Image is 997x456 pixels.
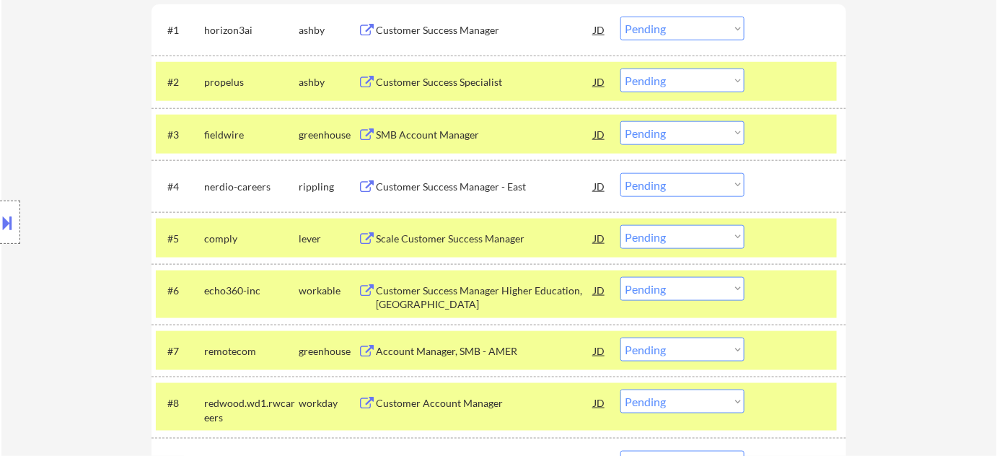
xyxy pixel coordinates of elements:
div: JD [592,390,607,416]
div: Customer Success Manager [376,23,594,38]
div: #2 [167,75,193,89]
div: #8 [167,396,193,411]
div: redwood.wd1.rwcareers [204,396,299,424]
div: Scale Customer Success Manager [376,232,594,246]
div: lever [299,232,358,246]
div: #1 [167,23,193,38]
div: JD [592,277,607,303]
div: greenhouse [299,344,358,359]
div: Customer Success Specialist [376,75,594,89]
div: Customer Success Manager Higher Education, [GEOGRAPHIC_DATA] [376,284,594,312]
div: greenhouse [299,128,358,142]
div: ashby [299,75,358,89]
div: Account Manager, SMB - AMER [376,344,594,359]
div: Customer Success Manager - East [376,180,594,194]
div: horizon3ai [204,23,299,38]
div: JD [592,69,607,95]
div: Customer Account Manager [376,396,594,411]
div: workday [299,396,358,411]
div: JD [592,121,607,147]
div: propelus [204,75,299,89]
div: JD [592,173,607,199]
div: ashby [299,23,358,38]
div: JD [592,17,607,43]
div: JD [592,225,607,251]
div: JD [592,338,607,364]
div: rippling [299,180,358,194]
div: workable [299,284,358,298]
div: SMB Account Manager [376,128,594,142]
